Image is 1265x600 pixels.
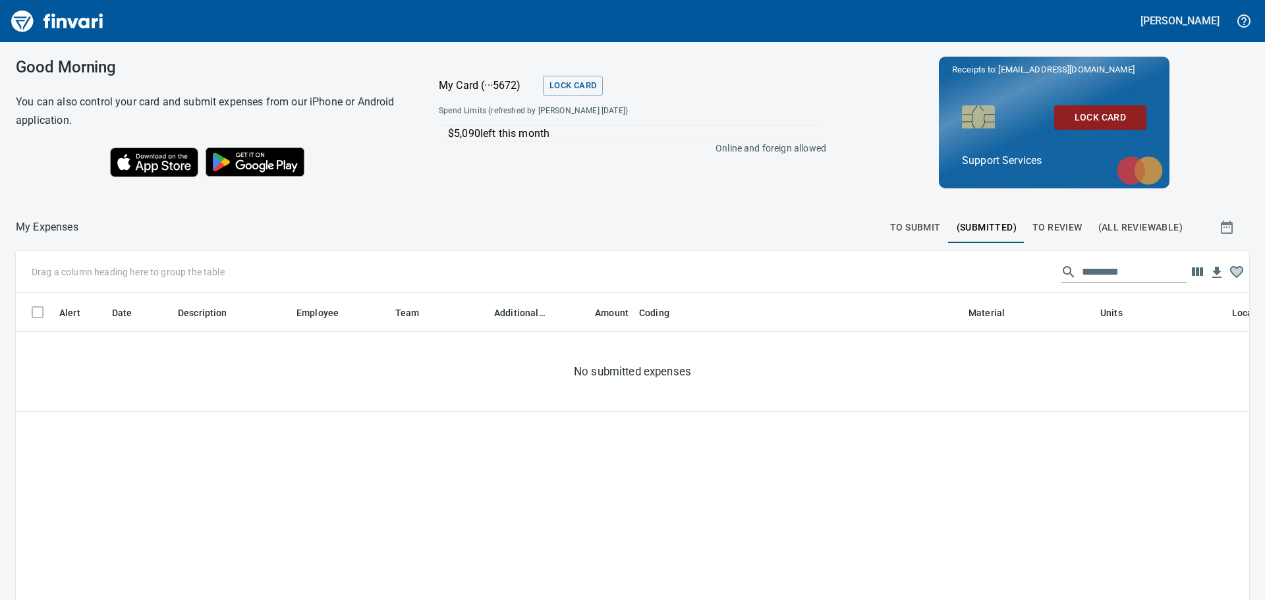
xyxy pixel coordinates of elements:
[16,219,78,235] p: My Expenses
[32,265,225,279] p: Drag a column heading here to group the table
[16,93,406,130] h6: You can also control your card and submit expenses from our iPhone or Android application.
[16,58,406,76] h3: Good Morning
[448,126,820,142] p: $5,090 left this month
[1054,105,1146,130] button: Lock Card
[543,76,603,96] button: Lock Card
[8,5,107,37] img: Finvari
[1100,305,1140,321] span: Units
[59,305,98,321] span: Alert
[198,140,312,184] img: Get it on Google Play
[595,305,629,321] span: Amount
[1140,14,1220,28] h5: [PERSON_NAME]
[952,63,1156,76] p: Receipts to:
[1100,305,1123,321] span: Units
[16,219,78,235] nav: breadcrumb
[957,219,1017,236] span: (Submitted)
[439,105,726,118] span: Spend Limits (refreshed by [PERSON_NAME] [DATE])
[1207,263,1227,283] button: Download Table
[969,305,1022,321] span: Material
[1227,262,1247,282] button: Column choices favorited. Click to reset to default
[395,305,420,321] span: Team
[969,305,1005,321] span: Material
[1207,211,1249,243] button: Show transactions within a particular date range
[962,153,1146,169] p: Support Services
[178,305,227,321] span: Description
[178,305,244,321] span: Description
[439,78,538,94] p: My Card (···5672)
[110,148,198,177] img: Download on the App Store
[428,142,826,155] p: Online and foreign allowed
[1032,219,1082,236] span: To Review
[1137,11,1223,31] button: [PERSON_NAME]
[890,219,941,236] span: To Submit
[296,305,356,321] span: Employee
[494,305,563,321] span: Additional Reviewer
[112,305,132,321] span: Date
[1098,219,1183,236] span: (All Reviewable)
[639,305,669,321] span: Coding
[112,305,150,321] span: Date
[639,305,687,321] span: Coding
[296,305,339,321] span: Employee
[574,364,691,379] big: No submitted expenses
[549,78,596,94] span: Lock Card
[59,305,80,321] span: Alert
[578,305,629,321] span: Amount
[395,305,437,321] span: Team
[997,63,1135,76] span: [EMAIL_ADDRESS][DOMAIN_NAME]
[1110,150,1169,192] img: mastercard.svg
[1187,262,1207,282] button: Choose columns to display
[494,305,546,321] span: Additional Reviewer
[1065,109,1136,126] span: Lock Card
